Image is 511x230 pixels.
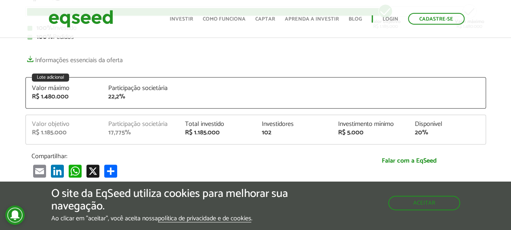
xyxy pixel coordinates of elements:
[108,130,173,136] div: 17,775%
[261,130,326,136] div: 102
[32,94,97,100] div: R$ 1.480.000
[25,52,123,64] a: Informações essenciais da oferta
[255,17,275,22] a: Captar
[338,130,403,136] div: R$ 5.000
[185,130,250,136] div: R$ 1.185.000
[203,17,246,22] a: Como funciona
[32,153,326,160] p: Compartilhar:
[32,130,97,136] div: R$ 1.185.000
[49,164,65,178] a: LinkedIn
[103,164,119,178] a: Compartilhar
[415,121,479,128] div: Disponível
[108,121,173,128] div: Participação societária
[32,85,97,92] div: Valor máximo
[108,94,173,100] div: 22,2%
[85,164,101,178] a: X
[408,13,465,25] a: Cadastre-se
[32,121,97,128] div: Valor objetivo
[32,73,69,82] div: Lote adicional
[338,121,403,128] div: Investimento mínimo
[67,164,83,178] a: WhatsApp
[48,8,113,29] img: EqSeed
[415,130,479,136] div: 20%
[261,121,326,128] div: Investidores
[383,17,398,22] a: Login
[158,215,251,222] a: política de privacidade e de cookies
[51,215,297,222] p: Ao clicar em "aceitar", você aceita nossa .
[185,121,250,128] div: Total investido
[108,85,173,92] div: Participação societária
[285,17,339,22] a: Aprenda a investir
[32,164,48,178] a: Email
[51,188,297,213] h5: O site da EqSeed utiliza cookies para melhorar sua navegação.
[349,17,362,22] a: Blog
[339,153,480,169] a: Falar com a EqSeed
[388,196,460,210] button: Aceitar
[170,17,193,22] a: Investir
